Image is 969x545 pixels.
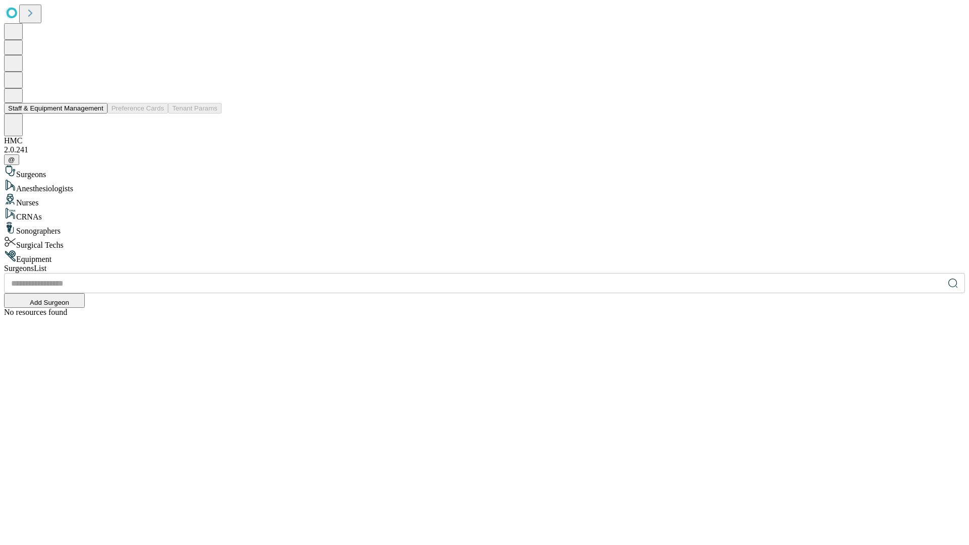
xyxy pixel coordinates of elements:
[4,165,965,179] div: Surgeons
[4,103,107,114] button: Staff & Equipment Management
[4,145,965,154] div: 2.0.241
[4,136,965,145] div: HMC
[4,308,965,317] div: No resources found
[4,250,965,264] div: Equipment
[8,156,15,163] span: @
[168,103,222,114] button: Tenant Params
[30,299,69,306] span: Add Surgeon
[4,236,965,250] div: Surgical Techs
[4,222,965,236] div: Sonographers
[4,179,965,193] div: Anesthesiologists
[4,193,965,207] div: Nurses
[4,207,965,222] div: CRNAs
[4,264,965,273] div: Surgeons List
[4,154,19,165] button: @
[107,103,168,114] button: Preference Cards
[4,293,85,308] button: Add Surgeon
